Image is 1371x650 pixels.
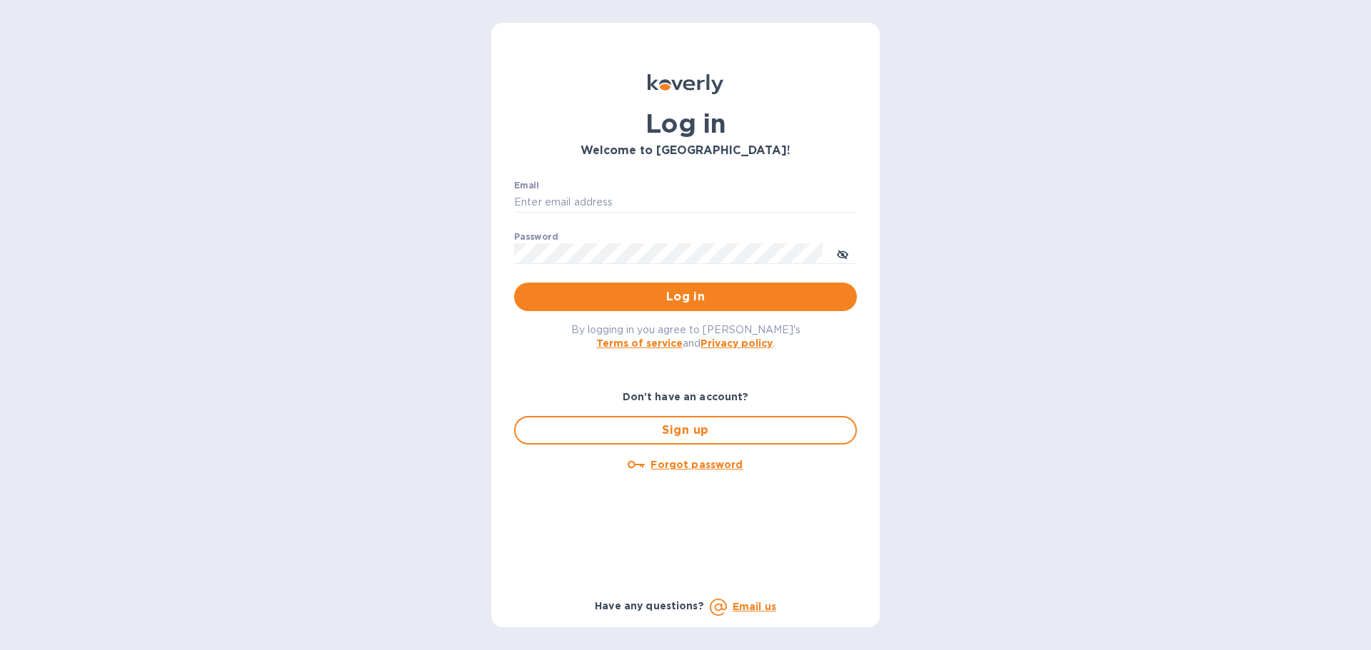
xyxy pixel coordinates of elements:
[514,108,857,138] h1: Log in
[526,288,845,305] span: Log in
[571,324,800,349] span: By logging in you agree to [PERSON_NAME]'s and .
[514,416,857,445] button: Sign up
[514,181,539,190] label: Email
[595,600,704,611] b: Have any questions?
[648,74,723,94] img: Koverly
[514,144,857,158] h3: Welcome to [GEOGRAPHIC_DATA]!
[514,233,558,241] label: Password
[514,283,857,311] button: Log in
[651,459,743,470] u: Forgot password
[733,601,776,612] a: Email us
[700,337,773,349] a: Privacy policy
[596,337,683,349] a: Terms of service
[623,391,749,402] b: Don't have an account?
[527,422,844,439] span: Sign up
[828,239,857,268] button: toggle password visibility
[514,192,857,213] input: Enter email address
